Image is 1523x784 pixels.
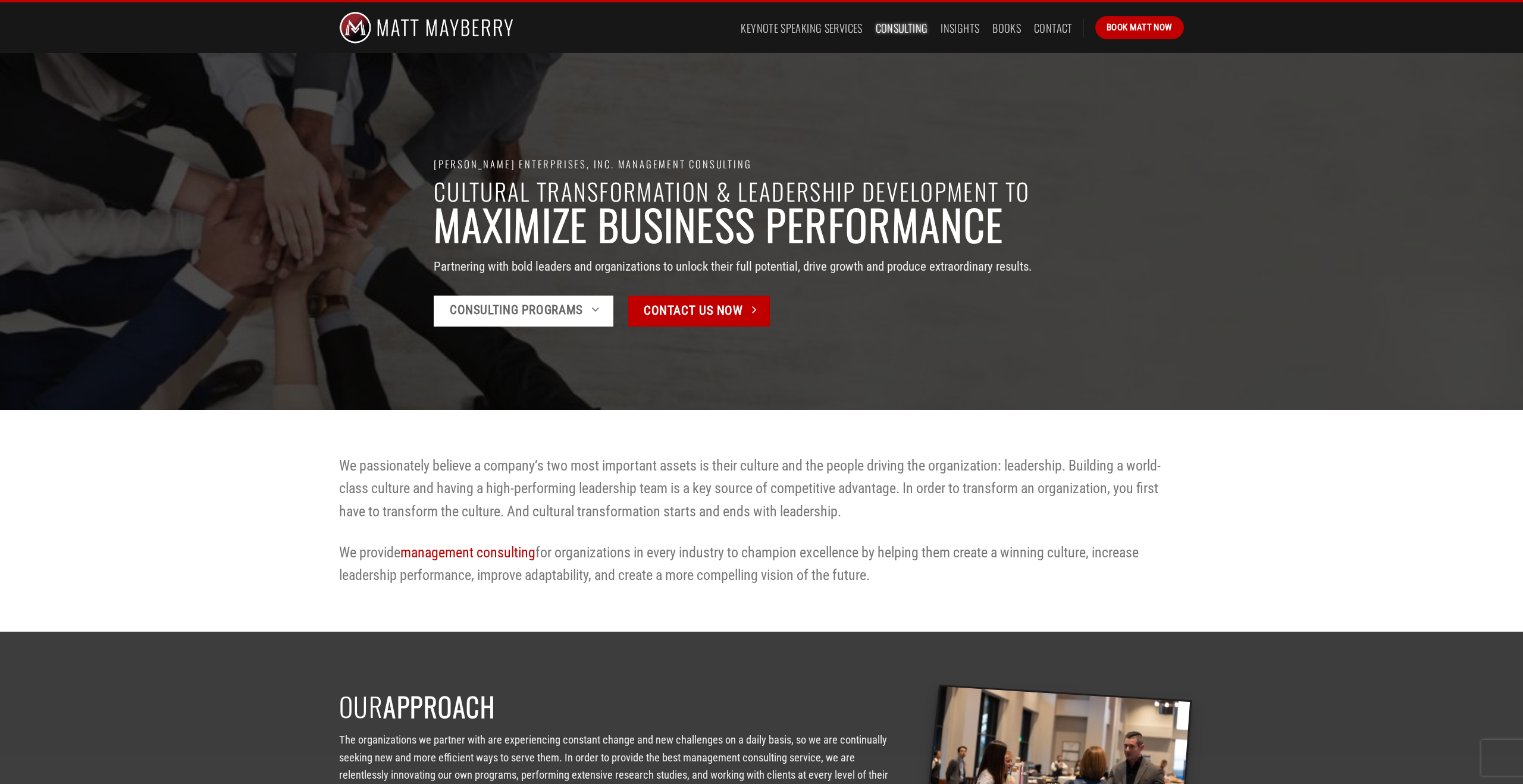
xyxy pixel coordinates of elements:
p: Partnering with bold leaders and organizations to unlock their full potential, drive growth and p... [434,257,1107,277]
p: We provide for organizations in every industry to champion excellence by helping them create a wi... [339,541,1184,587]
span: [PERSON_NAME] Enterprises, Inc. Management Consulting [434,156,751,171]
span: Book Matt Now [1107,20,1173,35]
a: Keynote Speaking Services [741,17,862,39]
p: We passionately believe a company’s two most important assets is their culture and the people dri... [339,454,1184,523]
strong: Approach [383,686,495,726]
a: Books [992,17,1021,39]
a: Insights [941,17,979,39]
a: Contact [1034,17,1073,39]
span: Our [339,686,495,726]
span: Consulting Programs [450,300,583,320]
strong: maximize business performance [434,193,1004,255]
a: Consulting [876,17,928,39]
span: Contact Us now [644,301,743,321]
span: Cultural Transformation & leadership development to [434,174,1030,208]
img: Matt Mayberry [339,2,513,53]
a: Book Matt Now [1095,16,1184,39]
a: management consulting [400,544,535,561]
a: Contact Us now [628,296,770,327]
a: Consulting Programs [434,296,613,327]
